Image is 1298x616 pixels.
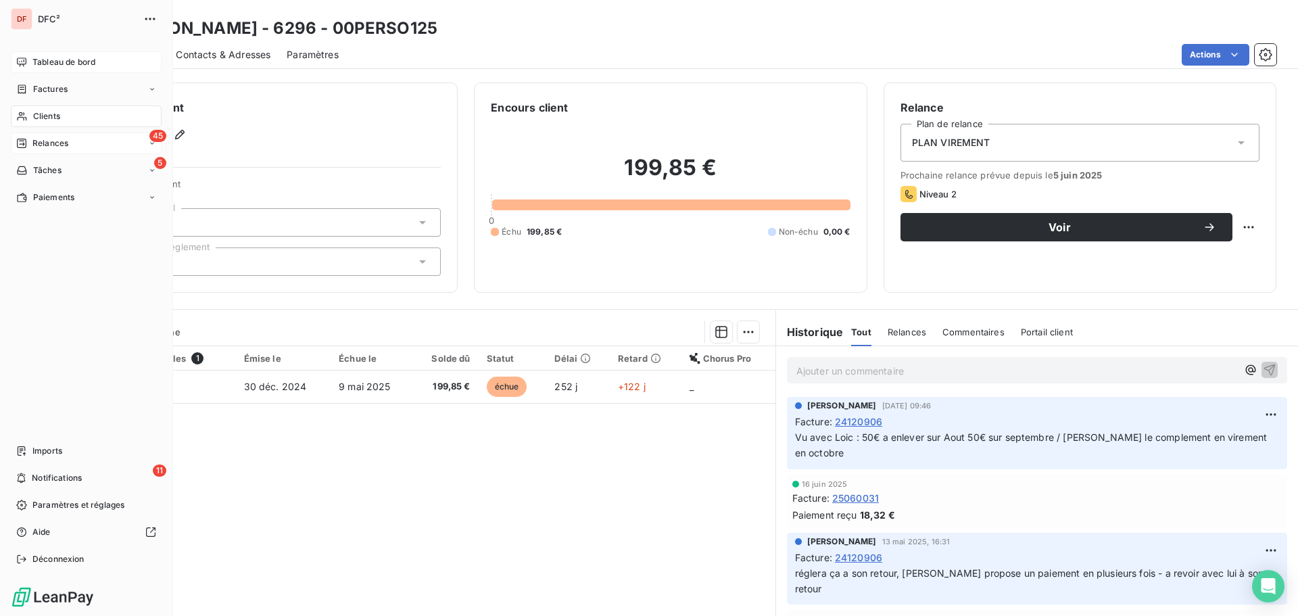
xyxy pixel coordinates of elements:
[776,324,844,340] h6: Historique
[32,137,68,149] span: Relances
[487,377,527,397] span: échue
[11,8,32,30] div: DF
[942,327,1005,337] span: Commentaires
[792,508,857,522] span: Paiement reçu
[690,353,767,364] div: Chorus Pro
[795,550,832,565] span: Facture :
[32,445,62,457] span: Imports
[502,226,521,238] span: Échu
[32,526,51,538] span: Aide
[154,157,166,169] span: 5
[888,327,926,337] span: Relances
[882,402,932,410] span: [DATE] 09:46
[690,381,694,392] span: _
[779,226,818,238] span: Non-échu
[900,170,1259,181] span: Prochaine relance prévue depuis le
[32,472,82,484] span: Notifications
[491,99,568,116] h6: Encours client
[832,491,879,505] span: 25060031
[119,16,437,41] h3: [PERSON_NAME] - 6296 - 00PERSO125
[835,550,882,565] span: 24120906
[33,83,68,95] span: Factures
[554,353,602,364] div: Délai
[1053,170,1103,181] span: 5 juin 2025
[420,380,471,394] span: 199,85 €
[618,353,673,364] div: Retard
[339,353,404,364] div: Échue le
[339,381,391,392] span: 9 mai 2025
[32,499,124,511] span: Paramètres et réglages
[917,222,1203,233] span: Voir
[244,353,323,364] div: Émise le
[1252,570,1284,602] div: Open Intercom Messenger
[807,400,877,412] span: [PERSON_NAME]
[153,465,166,477] span: 11
[795,431,1270,458] span: Vu avec Loic : 50€ a enlever sur Aout 50€ sur septembre / [PERSON_NAME] le complement en virement...
[835,414,882,429] span: 24120906
[882,538,951,546] span: 13 mai 2025, 16:31
[618,381,646,392] span: +122 j
[191,352,203,364] span: 1
[795,567,1266,594] span: réglera ça a son retour, [PERSON_NAME] propose un paiement en plusieurs fois - a revoir avec lui ...
[851,327,871,337] span: Tout
[82,99,441,116] h6: Informations client
[900,213,1232,241] button: Voir
[792,491,830,505] span: Facture :
[1182,44,1249,66] button: Actions
[489,215,494,226] span: 0
[919,189,957,199] span: Niveau 2
[823,226,850,238] span: 0,00 €
[11,586,95,608] img: Logo LeanPay
[149,130,166,142] span: 45
[176,48,270,62] span: Contacts & Adresses
[244,381,307,392] span: 30 déc. 2024
[527,226,562,238] span: 199,85 €
[38,14,135,24] span: DFC²
[420,353,471,364] div: Solde dû
[900,99,1259,116] h6: Relance
[33,191,74,204] span: Paiements
[33,164,62,176] span: Tâches
[491,154,850,195] h2: 199,85 €
[287,48,339,62] span: Paramètres
[860,508,895,522] span: 18,32 €
[802,480,848,488] span: 16 juin 2025
[487,353,539,364] div: Statut
[11,521,162,543] a: Aide
[32,56,95,68] span: Tableau de bord
[554,381,577,392] span: 252 j
[1021,327,1073,337] span: Portail client
[795,414,832,429] span: Facture :
[33,110,60,122] span: Clients
[32,553,85,565] span: Déconnexion
[109,179,441,197] span: Propriétés Client
[807,536,877,548] span: [PERSON_NAME]
[912,136,990,149] span: PLAN VIREMENT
